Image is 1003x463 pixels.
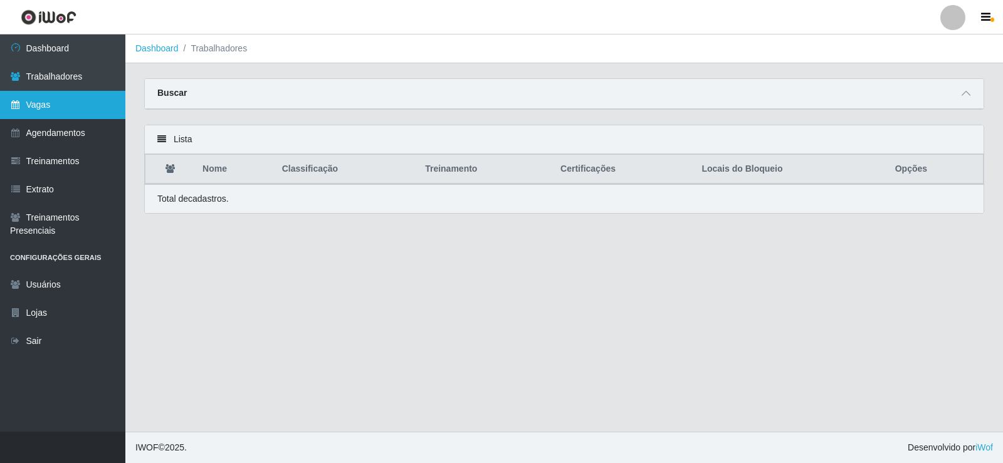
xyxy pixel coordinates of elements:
[975,442,993,452] a: iWof
[135,442,159,452] span: IWOF
[157,88,187,98] strong: Buscar
[908,441,993,454] span: Desenvolvido por
[135,441,187,454] span: © 2025 .
[21,9,76,25] img: CoreUI Logo
[145,125,984,154] div: Lista
[135,43,179,53] a: Dashboard
[694,155,887,184] th: Locais do Bloqueio
[179,42,248,55] li: Trabalhadores
[417,155,553,184] th: Treinamento
[125,34,1003,63] nav: breadcrumb
[275,155,418,184] th: Classificação
[553,155,694,184] th: Certificações
[888,155,984,184] th: Opções
[195,155,275,184] th: Nome
[157,192,229,205] p: Total de cadastros.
